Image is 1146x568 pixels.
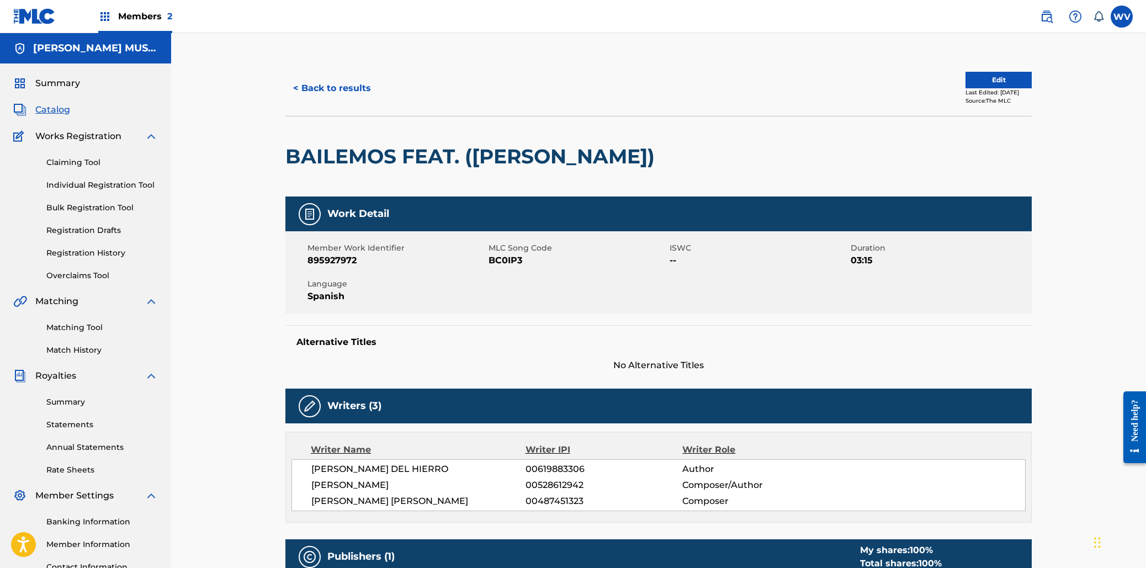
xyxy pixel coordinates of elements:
[285,75,379,102] button: < Back to results
[118,10,172,23] span: Members
[33,42,158,55] h5: TIA ALI MUSIC PUBLISHING
[682,463,825,476] span: Author
[311,443,526,456] div: Writer Name
[1091,515,1146,568] iframe: Chat Widget
[145,295,158,308] img: expand
[35,130,121,143] span: Works Registration
[327,550,395,563] h5: Publishers (1)
[526,443,683,456] div: Writer IPI
[303,208,316,221] img: Work Detail
[46,344,158,356] a: Match History
[13,77,26,90] img: Summary
[851,242,1029,254] span: Duration
[46,442,158,453] a: Annual Statements
[1064,6,1086,28] div: Help
[46,202,158,214] a: Bulk Registration Tool
[1040,10,1053,23] img: search
[307,242,486,254] span: Member Work Identifier
[1093,11,1104,22] div: Notifications
[285,144,660,169] h2: BAILEMOS FEAT. ([PERSON_NAME])
[1036,6,1058,28] a: Public Search
[167,11,172,22] span: 2
[965,97,1032,105] div: Source: The MLC
[13,42,26,55] img: Accounts
[35,489,114,502] span: Member Settings
[35,369,76,383] span: Royalties
[13,77,80,90] a: SummarySummary
[303,550,316,564] img: Publishers
[13,369,26,383] img: Royalties
[145,369,158,383] img: expand
[46,539,158,550] a: Member Information
[13,103,26,116] img: Catalog
[682,495,825,508] span: Composer
[965,88,1032,97] div: Last Edited: [DATE]
[303,400,316,413] img: Writers
[13,130,28,143] img: Works Registration
[526,479,682,492] span: 00528612942
[35,77,80,90] span: Summary
[35,103,70,116] span: Catalog
[307,290,486,303] span: Spanish
[145,489,158,502] img: expand
[1115,383,1146,472] iframe: Resource Center
[98,10,112,23] img: Top Rightsholders
[682,443,825,456] div: Writer Role
[13,489,26,502] img: Member Settings
[35,295,78,308] span: Matching
[910,545,933,555] span: 100 %
[327,208,389,220] h5: Work Detail
[311,495,526,508] span: [PERSON_NAME] [PERSON_NAME]
[1069,10,1082,23] img: help
[46,225,158,236] a: Registration Drafts
[311,463,526,476] span: [PERSON_NAME] DEL HIERRO
[1094,526,1101,559] div: Drag
[46,179,158,191] a: Individual Registration Tool
[670,242,848,254] span: ISWC
[860,544,942,557] div: My shares:
[46,419,158,431] a: Statements
[851,254,1029,267] span: 03:15
[296,337,1021,348] h5: Alternative Titles
[682,479,825,492] span: Composer/Author
[46,516,158,528] a: Banking Information
[13,8,56,24] img: MLC Logo
[46,270,158,282] a: Overclaims Tool
[13,295,27,308] img: Matching
[46,464,158,476] a: Rate Sheets
[46,157,158,168] a: Claiming Tool
[489,242,667,254] span: MLC Song Code
[46,396,158,408] a: Summary
[311,479,526,492] span: [PERSON_NAME]
[526,495,682,508] span: 00487451323
[307,254,486,267] span: 895927972
[145,130,158,143] img: expand
[489,254,667,267] span: BC0IP3
[526,463,682,476] span: 00619883306
[327,400,381,412] h5: Writers (3)
[307,278,486,290] span: Language
[285,359,1032,372] span: No Alternative Titles
[13,103,70,116] a: CatalogCatalog
[46,247,158,259] a: Registration History
[46,322,158,333] a: Matching Tool
[670,254,848,267] span: --
[965,72,1032,88] button: Edit
[1111,6,1133,28] div: User Menu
